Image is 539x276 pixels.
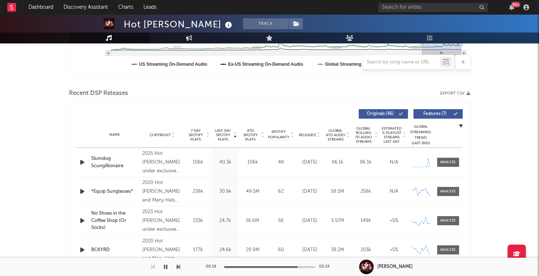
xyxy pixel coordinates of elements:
div: 00:24 [319,262,334,271]
div: [DATE] [297,246,322,254]
div: [DATE] [297,159,322,166]
button: Originals(96) [359,109,408,119]
button: 99+ [509,4,514,10]
div: 38.2M [326,246,350,254]
div: 48 [268,159,294,166]
div: 96.1k [326,159,350,166]
span: Features ( 7 ) [418,112,452,116]
div: [DATE] [297,217,322,225]
div: <5% [382,246,406,254]
div: 177k [186,246,210,254]
div: [DATE] [297,188,322,195]
span: Spotify Popularity [268,129,289,140]
div: 60 [268,246,294,254]
a: No Shoes in the Coffee Shop (Or Socks) [91,210,139,231]
div: 62 [268,188,294,195]
div: 149k [354,217,378,225]
span: Estimated % Playlist Streams Last Day [382,126,402,144]
div: 96.1k [354,159,378,166]
span: Recent DSP Releases [69,89,128,98]
div: 2020 Hot [PERSON_NAME] and Many Hats Distribution [142,179,182,205]
div: 30.9k [213,188,237,195]
div: 133k [186,217,210,225]
span: Copyright [150,133,171,137]
div: Hot [PERSON_NAME] [124,18,234,30]
div: 58.5M [326,188,350,195]
div: 58 [268,217,294,225]
div: 40.3k [213,159,237,166]
div: 2025 Hot [PERSON_NAME] under exclusive license to Wax Bodega [142,149,182,176]
div: 258k [354,188,378,195]
div: 16.6M [241,217,265,225]
button: Track [243,18,289,29]
div: 00:19 [206,262,220,271]
div: 2020 Hot [PERSON_NAME] and Many Hats Distribution [142,237,182,263]
span: Global Rolling 7D Audio Streams [354,126,374,144]
div: Name [91,132,139,138]
div: 24.7k [213,217,237,225]
div: 106k [241,159,265,166]
div: 24.6k [213,246,237,254]
span: Global ATD Audio Streams [326,129,346,142]
a: *Equip Sunglasses* [91,188,139,195]
button: Features(7) [413,109,463,119]
div: N/A [382,159,406,166]
span: ATD Spotify Plays [241,129,260,142]
a: BCKYRD [91,246,139,254]
div: [PERSON_NAME] [377,264,413,270]
input: Search by song name or URL [363,60,440,65]
span: Last Day Spotify Plays [213,129,233,142]
div: 2023 Hot [PERSON_NAME] under exclusive license to Wax Bodega [142,208,182,234]
div: 5.57M [326,217,350,225]
span: 7 Day Spotify Plays [186,129,205,142]
div: <5% [382,217,406,225]
div: N/A [382,188,406,195]
div: 238k [186,188,210,195]
span: Released [299,133,316,137]
div: 99 + [511,2,520,7]
div: 203k [354,246,378,254]
a: Slumdog Scungillionaire [91,155,139,169]
span: Originals ( 96 ) [363,112,397,116]
div: 49.5M [241,188,265,195]
div: 106k [186,159,210,166]
button: Export CSV [440,91,470,96]
input: Search for artists [378,3,488,12]
div: 29.9M [241,246,265,254]
div: Global Streaming Trend (Last 60D) [410,124,432,146]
